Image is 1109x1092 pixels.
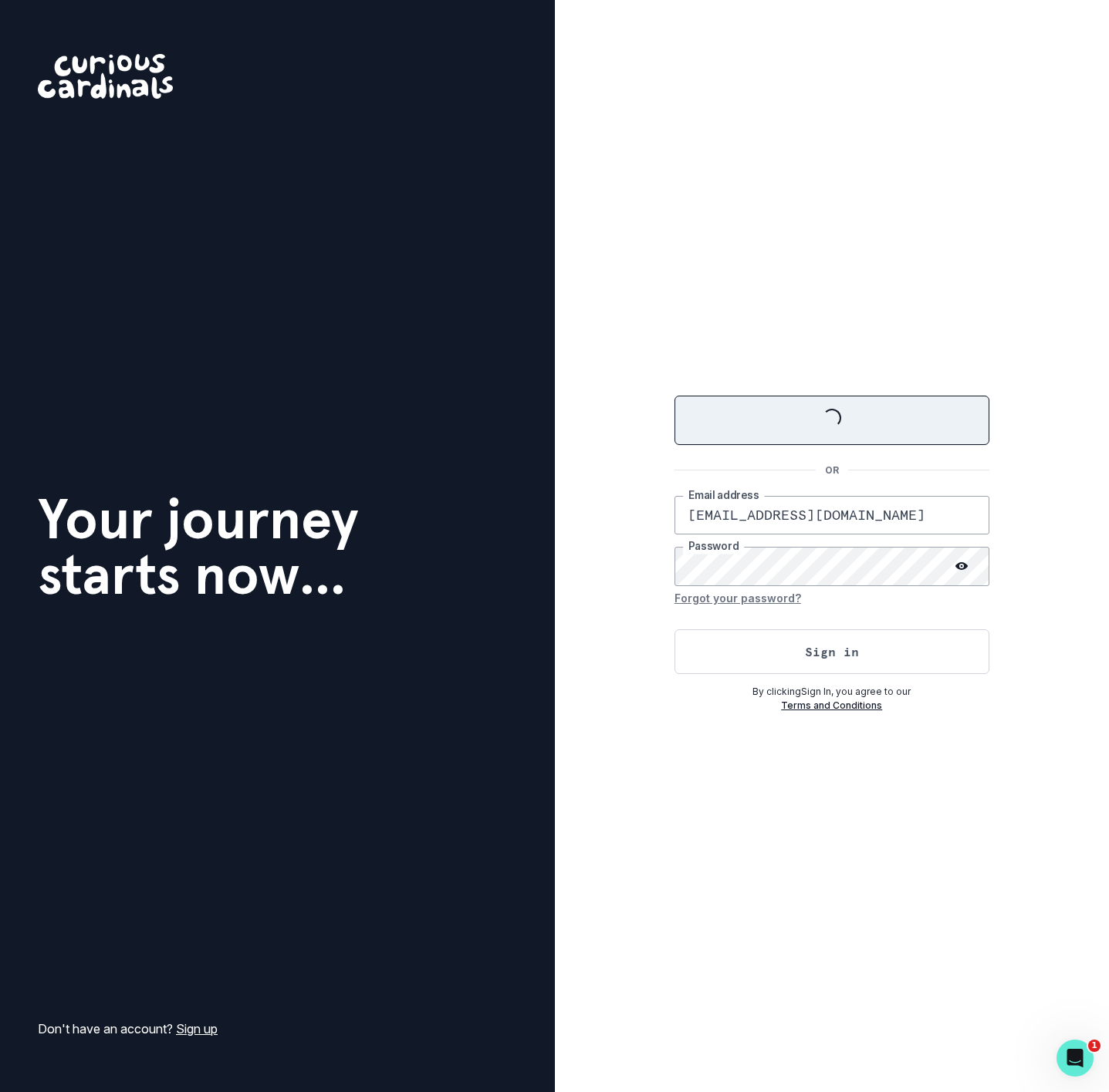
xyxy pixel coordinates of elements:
p: Don't have an account? [38,1020,218,1038]
button: Forgot your password? [675,586,801,611]
iframe: Intercom live chat [1057,1040,1094,1077]
a: Sign up [176,1021,218,1036]
p: OR [816,463,848,477]
a: Terms and Conditions [781,699,882,711]
button: Sign in with Google (GSuite) [675,396,989,445]
img: Curious Cardinals Logo [38,54,173,99]
h1: Your journey starts now... [38,491,359,602]
p: By clicking Sign In , you agree to our [675,685,989,699]
span: 1 [1088,1040,1101,1052]
button: Sign in [675,629,989,674]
